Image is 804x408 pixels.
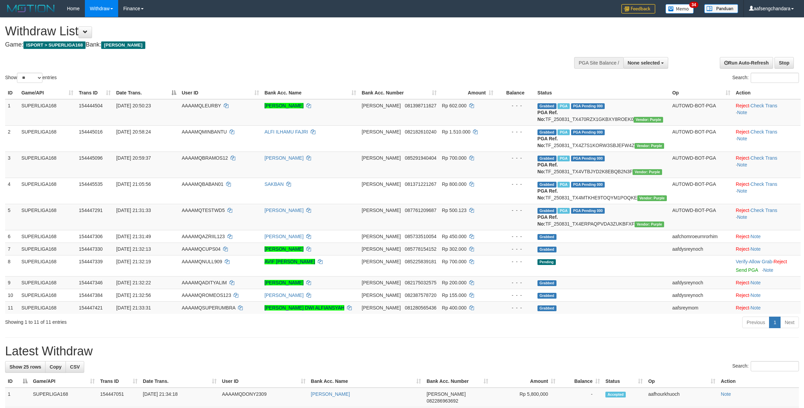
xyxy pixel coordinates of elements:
a: 1 [769,317,781,328]
th: Bank Acc. Number: activate to sort column ascending [359,87,439,99]
td: SUPERLIGA168 [19,204,76,230]
a: Check Trans [751,129,778,135]
a: Reject [736,129,749,135]
span: 34 [689,2,698,8]
td: 1 [5,99,19,126]
th: Status [535,87,670,99]
span: [DATE] 21:31:49 [116,234,151,239]
th: Balance: activate to sort column ascending [558,375,603,388]
span: Grabbed [537,293,556,299]
td: 4 [5,178,19,204]
b: PGA Ref. No: [537,188,558,200]
span: Marked by aafheankoy [558,182,569,188]
td: · · [733,178,801,204]
a: Note [737,214,747,220]
td: · · [733,255,801,276]
label: Show entries [5,73,57,83]
a: AVIF [PERSON_NAME] [264,259,315,264]
span: [PERSON_NAME] [362,246,401,252]
td: · [733,243,801,255]
span: Grabbed [537,103,556,109]
td: · [733,276,801,289]
span: 154444504 [79,103,103,108]
span: 154447339 [79,259,103,264]
td: AUTOWD-BOT-PGA [670,178,733,204]
span: Copy 087761209687 to clipboard [405,208,436,213]
a: Check Trans [751,103,778,108]
div: - - - [499,102,532,109]
td: 2 [5,125,19,152]
div: - - - [499,292,532,299]
span: Grabbed [537,208,556,214]
a: [PERSON_NAME] DWI ALFIANSYAH [264,305,344,311]
div: - - - [499,258,532,265]
div: - - - [499,207,532,214]
th: Action [718,375,799,388]
td: 6 [5,230,19,243]
span: Show 25 rows [10,364,41,370]
td: · [733,289,801,301]
a: Reject [736,305,749,311]
span: Copy 085291940404 to clipboard [405,155,436,161]
td: · [733,301,801,314]
img: Feedback.jpg [621,4,655,14]
span: Marked by aafounsreynich [558,103,569,109]
th: ID: activate to sort column descending [5,375,30,388]
span: [PERSON_NAME] [362,155,401,161]
th: Game/API: activate to sort column ascending [19,87,76,99]
span: 154445096 [79,155,103,161]
div: Showing 1 to 11 of 11 entries [5,316,330,325]
span: None selected [628,60,660,66]
a: CSV [66,361,84,373]
th: Date Trans.: activate to sort column ascending [140,375,219,388]
img: panduan.png [704,4,738,13]
td: - [558,388,603,407]
span: Copy 082175032575 to clipboard [405,280,436,285]
span: AAAAMQBABAN01 [182,181,223,187]
h1: Withdraw List [5,24,529,38]
td: · · [733,204,801,230]
span: Pending [537,259,556,265]
label: Search: [732,361,799,371]
span: Copy 082286963692 to clipboard [426,398,458,404]
span: [DATE] 21:32:22 [116,280,151,285]
a: [PERSON_NAME] [311,391,350,397]
a: ALFI ILHAMU FAJRI [264,129,308,135]
th: Bank Acc. Number: activate to sort column ascending [424,375,491,388]
span: [PERSON_NAME] [362,305,401,311]
a: Note [737,188,747,194]
span: 154445016 [79,129,103,135]
th: Op: activate to sort column ascending [645,375,718,388]
th: Op: activate to sort column ascending [670,87,733,99]
td: 154447051 [97,388,140,407]
span: AAAAMQBRAMOS12 [182,155,228,161]
a: [PERSON_NAME] [264,234,304,239]
b: PGA Ref. No: [537,162,558,174]
span: [DATE] 20:50:23 [116,103,151,108]
div: - - - [499,246,532,252]
a: Run Auto-Refresh [720,57,773,69]
h4: Game: Bank: [5,41,529,48]
span: PGA Pending [571,129,605,135]
span: 154447330 [79,246,103,252]
a: [PERSON_NAME] [264,292,304,298]
span: Rp 700.000 [442,155,467,161]
span: Copy 082182610240 to clipboard [405,129,436,135]
h1: Latest Withdraw [5,344,799,358]
a: [PERSON_NAME] [264,155,304,161]
span: PGA Pending [571,156,605,161]
th: Trans ID: activate to sort column ascending [76,87,113,99]
label: Search: [732,73,799,83]
a: Reject [736,155,749,161]
td: SUPERLIGA168 [19,152,76,178]
b: PGA Ref. No: [537,110,558,122]
span: Rp 800.000 [442,181,467,187]
div: - - - [499,155,532,161]
td: 1 [5,388,30,407]
span: Vendor URL: https://trx4.1velocity.biz [635,143,664,149]
span: Grabbed [537,129,556,135]
span: 154447421 [79,305,103,311]
a: Reject [736,280,749,285]
span: AAAAMQROMEOS123 [182,292,231,298]
img: MOTION_logo.png [5,3,57,14]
